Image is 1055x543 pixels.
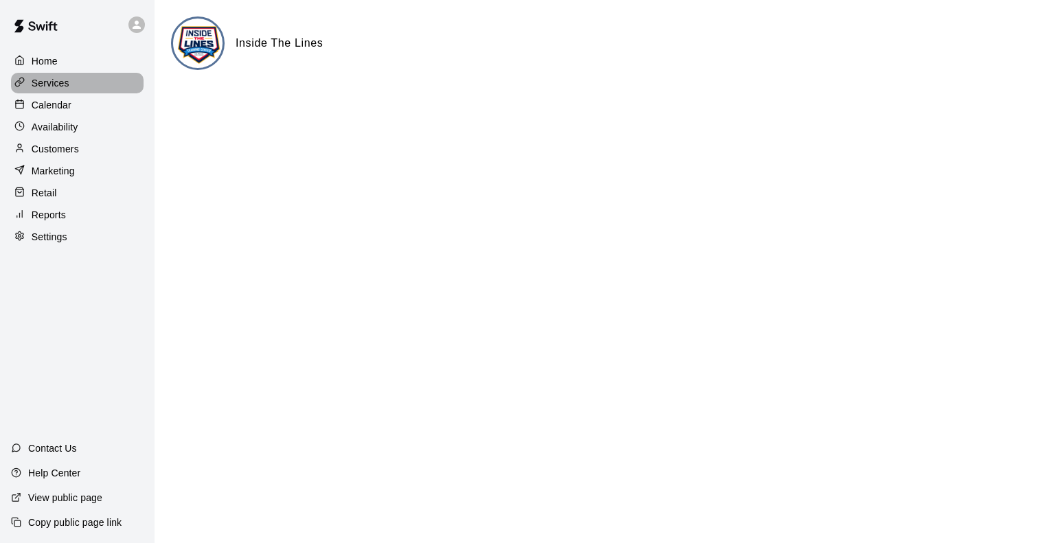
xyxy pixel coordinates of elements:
p: Retail [32,186,57,200]
p: Availability [32,120,78,134]
p: Reports [32,208,66,222]
p: Customers [32,142,79,156]
p: Contact Us [28,441,77,455]
p: Copy public page link [28,516,122,529]
a: Home [11,51,144,71]
p: Home [32,54,58,68]
p: Settings [32,230,67,244]
p: Help Center [28,466,80,480]
a: Marketing [11,161,144,181]
p: View public page [28,491,102,505]
a: Availability [11,117,144,137]
h6: Inside The Lines [236,34,323,52]
a: Settings [11,227,144,247]
a: Reports [11,205,144,225]
p: Marketing [32,164,75,178]
p: Services [32,76,69,90]
a: Services [11,73,144,93]
p: Calendar [32,98,71,112]
a: Calendar [11,95,144,115]
img: Inside The Lines logo [173,19,225,70]
a: Customers [11,139,144,159]
a: Retail [11,183,144,203]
